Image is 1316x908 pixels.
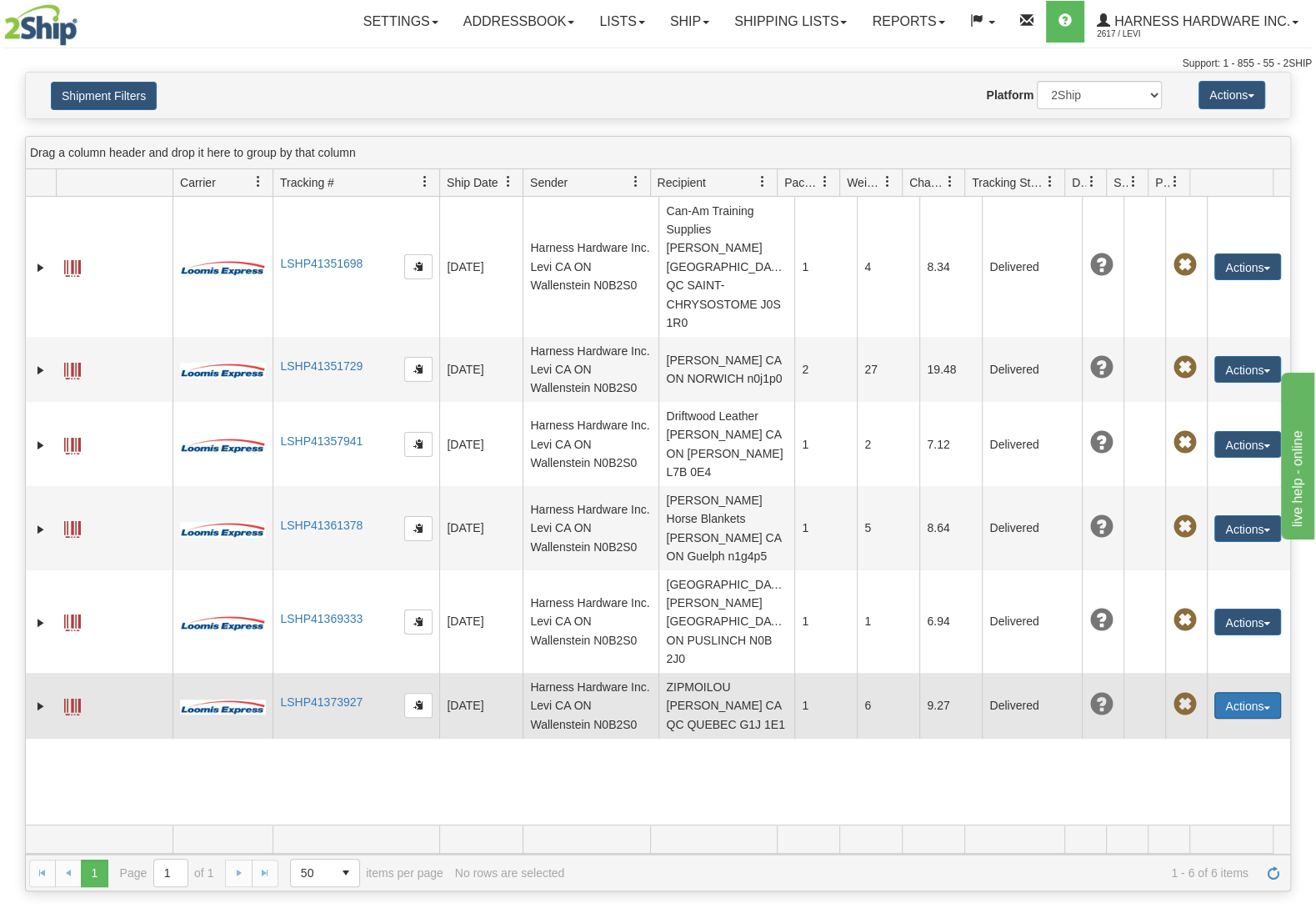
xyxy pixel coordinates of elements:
[857,570,919,673] td: 1
[576,866,1248,880] span: 1 - 6 of 6 items
[1173,515,1196,539] span: Pickup Not Assigned
[439,570,523,673] td: [DATE]
[26,137,1290,169] div: grid grouping header
[439,197,523,337] td: [DATE]
[658,402,794,486] td: Driftwood Leather [PERSON_NAME] CA ON [PERSON_NAME] L7B 0E4
[1110,14,1290,28] span: Harness Hardware Inc.
[64,691,81,718] a: Label
[439,486,523,570] td: [DATE]
[351,1,451,43] a: Settings
[1260,860,1287,886] a: Refresh
[622,168,650,196] a: Sender filter column settings
[180,521,265,538] img: 30 - Loomis Express
[859,1,957,43] a: Reports
[658,486,794,570] td: [PERSON_NAME] Horse Blankets [PERSON_NAME] CA ON Guelph n1g4p5
[658,174,706,191] span: Recipient
[1089,515,1113,539] span: Unknown
[1214,692,1281,719] button: Actions
[280,359,363,373] a: LSHP41351729
[64,607,81,634] a: Label
[1173,693,1196,716] span: Pickup Not Assigned
[1113,174,1128,191] span: Shipment Issues
[404,610,433,635] button: Copy to clipboard
[748,168,777,196] a: Recipient filter column settings
[811,168,839,196] a: Packages filter column settings
[658,337,794,402] td: [PERSON_NAME] CA ON NORWICH n0j1p0
[857,197,919,337] td: 4
[523,486,658,570] td: Harness Hardware Inc. Levi CA ON Wallenstein N0B2S0
[439,673,523,738] td: [DATE]
[1084,1,1311,43] a: Harness Hardware Inc. 2617 / Levi
[81,860,108,886] span: Page 1
[919,486,982,570] td: 8.64
[587,1,657,43] a: Lists
[404,516,433,541] button: Copy to clipboard
[658,197,794,337] td: Can-Am Training Supplies [PERSON_NAME] [GEOGRAPHIC_DATA] QC SAINT-CHRYSOSTOME J0S 1R0
[1173,431,1196,454] span: Pickup Not Assigned
[1214,515,1281,542] button: Actions
[411,168,439,196] a: Tracking # filter column settings
[530,174,568,191] span: Sender
[722,1,859,43] a: Shipping lists
[180,174,216,191] span: Carrier
[982,197,1082,337] td: Delivered
[447,174,498,191] span: Ship Date
[982,570,1082,673] td: Delivered
[404,432,433,457] button: Copy to clipboard
[936,168,964,196] a: Charge filter column settings
[33,615,49,631] a: Expand
[180,437,265,454] img: 30 - Loomis Express
[439,337,523,402] td: [DATE]
[451,1,588,43] a: Addressbook
[1089,356,1113,379] span: Unknown
[1036,168,1064,196] a: Tracking Status filter column settings
[523,197,658,337] td: Harness Hardware Inc. Levi CA ON Wallenstein N0B2S0
[404,357,433,382] button: Copy to clipboard
[523,337,658,402] td: Harness Hardware Inc. Levi CA ON Wallenstein N0B2S0
[33,521,49,538] a: Expand
[64,514,81,540] a: Label
[51,82,157,110] button: Shipment Filters
[280,434,363,448] a: LSHP41357941
[1214,431,1281,458] button: Actions
[290,859,443,887] span: items per page
[919,197,982,337] td: 8.34
[794,197,857,337] td: 1
[290,859,360,887] span: Page sizes drop down
[784,174,819,191] span: Packages
[873,168,902,196] a: Weight filter column settings
[404,254,433,279] button: Copy to clipboard
[1173,253,1196,277] span: Pickup Not Assigned
[33,259,49,276] a: Expand
[4,57,1312,71] div: Support: 1 - 855 - 55 - 2SHIP
[439,402,523,486] td: [DATE]
[280,257,363,270] a: LSHP41351698
[794,337,857,402] td: 2
[857,673,919,738] td: 6
[154,860,188,886] input: Page 1
[1173,356,1196,379] span: Pickup Not Assigned
[64,430,81,457] a: Label
[404,693,433,718] button: Copy to clipboard
[280,695,363,709] a: LSHP41373927
[1155,174,1169,191] span: Pickup Status
[919,402,982,486] td: 7.12
[909,174,944,191] span: Charge
[180,699,265,715] img: 30 - Loomis Express
[523,570,658,673] td: Harness Hardware Inc. Levi CA ON Wallenstein N0B2S0
[857,402,919,486] td: 2
[180,362,265,379] img: 30 - Loomis Express
[857,337,919,402] td: 27
[13,10,154,30] div: live help - online
[982,673,1082,738] td: Delivered
[972,174,1044,191] span: Tracking Status
[1214,609,1281,635] button: Actions
[919,673,982,738] td: 9.27
[244,168,273,196] a: Carrier filter column settings
[857,486,919,570] td: 5
[1173,609,1196,632] span: Pickup Not Assigned
[180,615,265,631] img: 30 - Loomis Express
[1078,168,1106,196] a: Delivery Status filter column settings
[794,673,857,738] td: 1
[494,168,523,196] a: Ship Date filter column settings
